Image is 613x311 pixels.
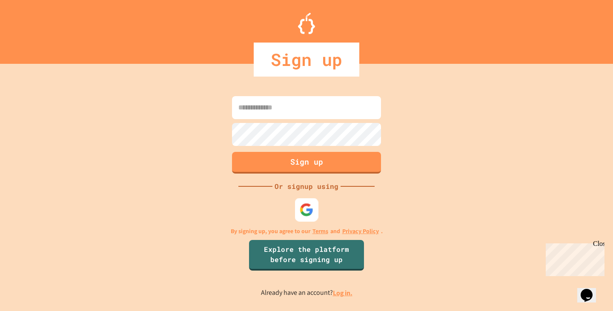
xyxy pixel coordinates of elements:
[298,13,315,34] img: Logo.svg
[542,240,604,276] iframe: chat widget
[249,240,364,271] a: Explore the platform before signing up
[312,227,328,236] a: Terms
[254,43,359,77] div: Sign up
[342,227,379,236] a: Privacy Policy
[232,152,381,174] button: Sign up
[3,3,59,54] div: Chat with us now!Close
[261,288,352,298] p: Already have an account?
[333,288,352,297] a: Log in.
[577,277,604,302] iframe: chat widget
[272,181,341,191] div: Or signup using
[300,203,314,217] img: google-icon.svg
[231,227,383,236] p: By signing up, you agree to our and .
